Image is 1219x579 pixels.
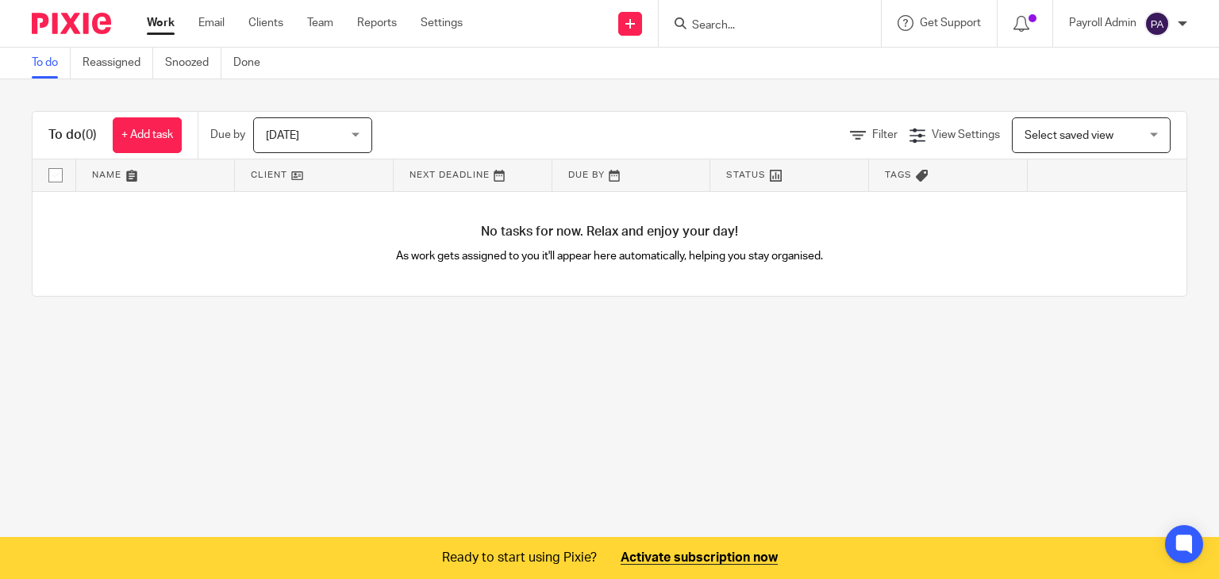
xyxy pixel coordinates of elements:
[1025,130,1113,141] span: Select saved view
[266,130,299,141] span: [DATE]
[113,117,182,153] a: + Add task
[32,13,111,34] img: Pixie
[48,127,97,144] h1: To do
[248,15,283,31] a: Clients
[321,248,898,264] p: As work gets assigned to you it'll appear here automatically, helping you stay organised.
[210,127,245,143] p: Due by
[165,48,221,79] a: Snoozed
[357,15,397,31] a: Reports
[690,19,833,33] input: Search
[920,17,981,29] span: Get Support
[932,129,1000,140] span: View Settings
[147,15,175,31] a: Work
[885,171,912,179] span: Tags
[83,48,153,79] a: Reassigned
[421,15,463,31] a: Settings
[82,128,97,141] span: (0)
[32,48,71,79] a: To do
[198,15,225,31] a: Email
[1069,15,1136,31] p: Payroll Admin
[233,48,272,79] a: Done
[1144,11,1170,36] img: svg%3E
[33,224,1186,240] h4: No tasks for now. Relax and enjoy your day!
[872,129,898,140] span: Filter
[307,15,333,31] a: Team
